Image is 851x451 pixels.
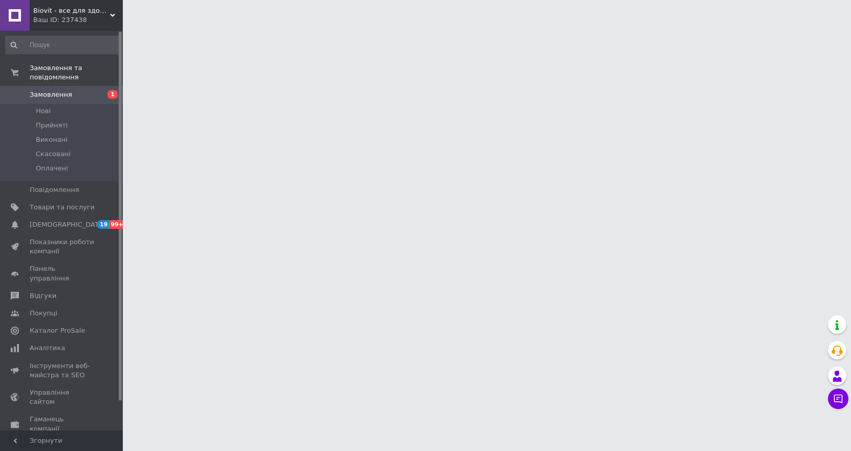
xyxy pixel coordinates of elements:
[30,63,123,82] span: Замовлення та повідомлення
[30,203,95,212] span: Товари та послуги
[30,238,95,256] span: Показники роботи компанії
[30,185,79,195] span: Повідомлення
[36,121,68,130] span: Прийняті
[30,291,56,300] span: Відгуки
[30,326,85,335] span: Каталог ProSale
[30,415,95,433] span: Гаманець компанії
[5,36,121,54] input: Пошук
[30,264,95,283] span: Панель управління
[30,388,95,406] span: Управління сайтом
[107,90,118,99] span: 1
[36,149,71,159] span: Скасовані
[109,220,126,229] span: 99+
[30,309,57,318] span: Покупці
[36,135,68,144] span: Виконані
[30,343,65,353] span: Аналітика
[30,90,72,99] span: Замовлення
[36,164,68,173] span: Оплачені
[30,361,95,380] span: Інструменти веб-майстра та SEO
[33,15,123,25] div: Ваш ID: 237438
[97,220,109,229] span: 19
[828,389,848,409] button: Чат з покупцем
[30,220,105,229] span: [DEMOGRAPHIC_DATA]
[33,6,110,15] span: Biovit - все для здоров'я та краси
[36,106,51,116] span: Нові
